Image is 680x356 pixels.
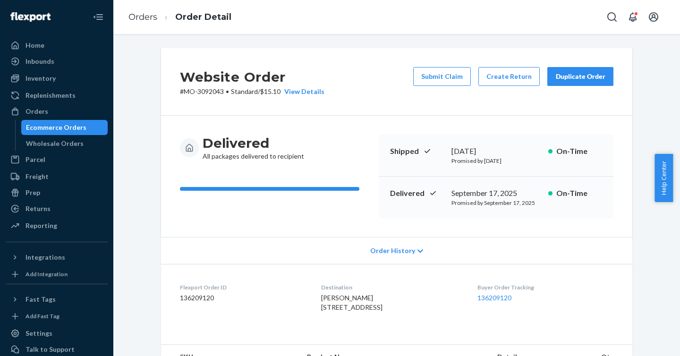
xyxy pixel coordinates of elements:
[547,67,613,86] button: Duplicate Order
[6,169,108,184] a: Freight
[203,135,304,152] h3: Delivered
[226,87,229,95] span: •
[6,250,108,265] button: Integrations
[6,326,108,341] a: Settings
[25,172,49,181] div: Freight
[175,12,231,22] a: Order Detail
[6,311,108,322] a: Add Fast Tag
[451,188,541,199] div: September 17, 2025
[25,204,51,213] div: Returns
[128,12,157,22] a: Orders
[477,283,613,291] dt: Buyer Order Tracking
[390,188,444,199] p: Delivered
[89,8,108,26] button: Close Navigation
[6,88,108,103] a: Replenishments
[413,67,471,86] button: Submit Claim
[451,157,541,165] p: Promised by [DATE]
[321,283,462,291] dt: Destination
[180,293,306,303] dd: 136209120
[121,3,239,31] ol: breadcrumbs
[25,91,76,100] div: Replenishments
[644,8,663,26] button: Open account menu
[623,8,642,26] button: Open notifications
[654,154,673,202] button: Help Center
[6,218,108,233] a: Reporting
[25,270,68,278] div: Add Integration
[231,87,258,95] span: Standard
[10,12,51,22] img: Flexport logo
[6,104,108,119] a: Orders
[280,87,324,96] button: View Details
[180,67,324,87] h2: Website Order
[25,312,59,320] div: Add Fast Tag
[6,185,108,200] a: Prep
[25,155,45,164] div: Parcel
[180,283,306,291] dt: Flexport Order ID
[451,199,541,207] p: Promised by September 17, 2025
[26,139,84,148] div: Wholesale Orders
[6,38,108,53] a: Home
[25,221,57,230] div: Reporting
[556,188,602,199] p: On-Time
[478,67,540,86] button: Create Return
[6,269,108,280] a: Add Integration
[451,146,541,157] div: [DATE]
[603,8,621,26] button: Open Search Box
[21,120,108,135] a: Ecommerce Orders
[25,295,56,304] div: Fast Tags
[390,146,444,157] p: Shipped
[321,294,382,311] span: [PERSON_NAME] [STREET_ADDRESS]
[556,146,602,157] p: On-Time
[25,329,52,338] div: Settings
[21,136,108,151] a: Wholesale Orders
[6,71,108,86] a: Inventory
[6,152,108,167] a: Parcel
[25,188,40,197] div: Prep
[370,246,415,255] span: Order History
[25,253,65,262] div: Integrations
[25,74,56,83] div: Inventory
[26,123,86,132] div: Ecommerce Orders
[25,41,44,50] div: Home
[477,294,511,302] a: 136209120
[25,107,48,116] div: Orders
[6,54,108,69] a: Inbounds
[203,135,304,161] div: All packages delivered to recipient
[180,87,324,96] p: # MO-3092043 / $15.10
[25,345,75,354] div: Talk to Support
[6,292,108,307] button: Fast Tags
[555,72,605,81] div: Duplicate Order
[6,201,108,216] a: Returns
[25,57,54,66] div: Inbounds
